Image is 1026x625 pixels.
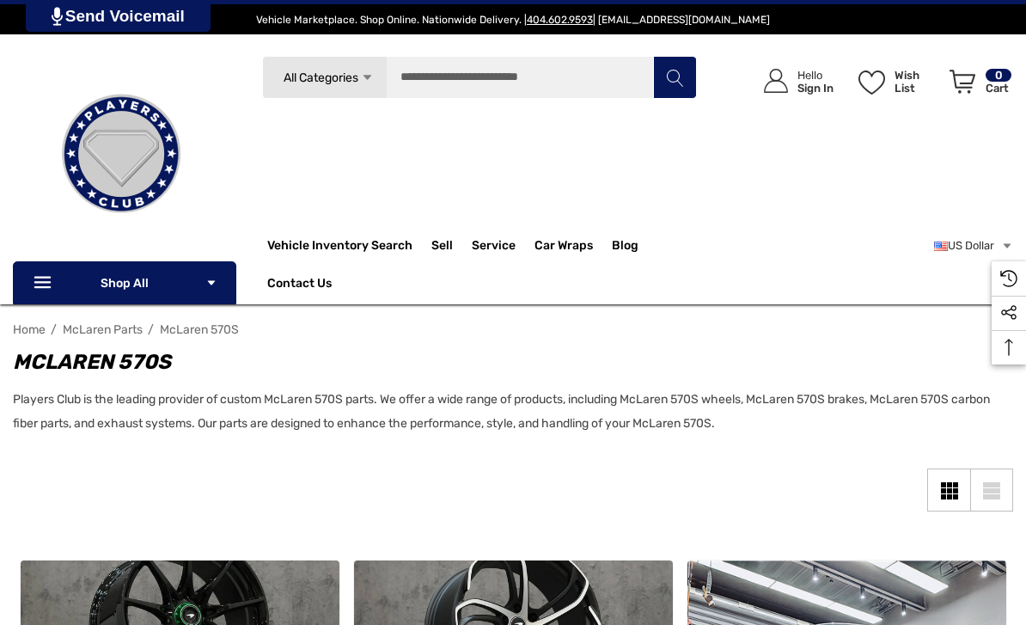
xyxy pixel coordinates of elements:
[52,7,63,26] img: PjwhLS0gR2VuZXJhdG9yOiBHcmF2aXQuaW8gLS0+PHN2ZyB4bWxucz0iaHR0cDovL3d3dy53My5vcmcvMjAwMC9zdmciIHhtb...
[986,69,1011,82] p: 0
[13,315,1013,345] nav: Breadcrumb
[32,273,58,293] svg: Icon Line
[160,322,239,337] a: McLaren 570S
[653,56,696,99] button: Search
[992,339,1026,356] svg: Top
[950,70,975,94] svg: Review Your Cart
[1000,304,1017,322] svg: Social Media
[13,388,996,436] p: Players Club is the leading provider of custom McLaren 570S parts. We offer a wide range of produ...
[744,52,842,111] a: Sign in
[361,71,374,84] svg: Icon Arrow Down
[267,238,412,257] a: Vehicle Inventory Search
[35,68,207,240] img: Players Club | Cars For Sale
[612,238,638,257] a: Blog
[256,14,770,26] span: Vehicle Marketplace. Shop Online. Nationwide Delivery. | | [EMAIL_ADDRESS][DOMAIN_NAME]
[934,229,1013,263] a: USD
[764,69,788,93] svg: Icon User Account
[970,469,1013,512] a: List View
[13,346,996,377] h1: McLaren 570S
[534,238,593,257] span: Car Wraps
[797,82,834,95] p: Sign In
[534,229,612,263] a: Car Wraps
[267,276,332,295] a: Contact Us
[895,69,940,95] p: Wish List
[858,70,885,95] svg: Wish List
[472,238,516,257] a: Service
[431,238,453,257] span: Sell
[63,322,143,337] a: McLaren Parts
[283,70,357,85] span: All Categories
[1000,270,1017,287] svg: Recently Viewed
[262,56,387,99] a: All Categories Icon Arrow Down Icon Arrow Up
[13,322,46,337] a: Home
[431,229,472,263] a: Sell
[986,82,1011,95] p: Cart
[797,69,834,82] p: Hello
[527,14,593,26] a: 404.602.9593
[851,52,942,111] a: Wish List Wish List
[13,261,236,304] p: Shop All
[942,52,1013,119] a: Cart with 0 items
[927,469,970,512] a: Grid View
[205,277,217,289] svg: Icon Arrow Down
